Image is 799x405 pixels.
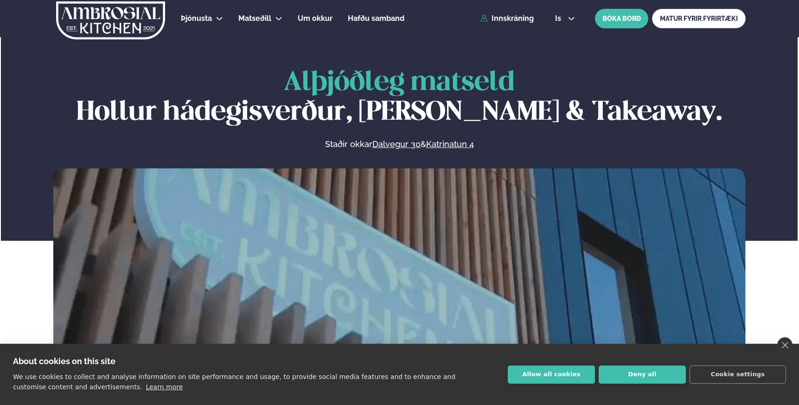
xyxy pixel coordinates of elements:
[284,70,515,96] span: Alþjóðleg matseld
[298,13,332,24] a: Um okkur
[348,13,404,24] a: Hafðu samband
[298,14,332,23] span: Um okkur
[181,14,212,23] span: Þjónusta
[238,14,271,23] span: Matseðill
[599,366,686,384] button: Deny all
[508,366,595,384] button: Allow all cookies
[13,373,455,391] p: We use cookies to collect and analyse information on site performance and usage, to provide socia...
[55,1,166,39] img: logo
[348,14,404,23] span: Hafðu samband
[480,14,534,23] a: Innskráning
[372,139,421,150] a: Dalvegur 30
[652,9,746,28] a: MATUR FYRIR FYRIRTÆKI
[777,337,793,353] a: close
[555,15,564,22] span: is
[595,9,648,28] button: BÓKA BORÐ
[690,366,786,384] button: Cookie settings
[426,139,474,150] a: Katrinatun 4
[53,68,746,128] h1: Hollur hádegisverður, [PERSON_NAME] & Takeaway.
[146,383,183,391] a: Learn more
[548,15,582,22] button: is
[224,139,575,150] p: Staðir okkar &
[181,13,212,24] a: Þjónusta
[238,13,271,24] a: Matseðill
[13,356,115,366] strong: About cookies on this site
